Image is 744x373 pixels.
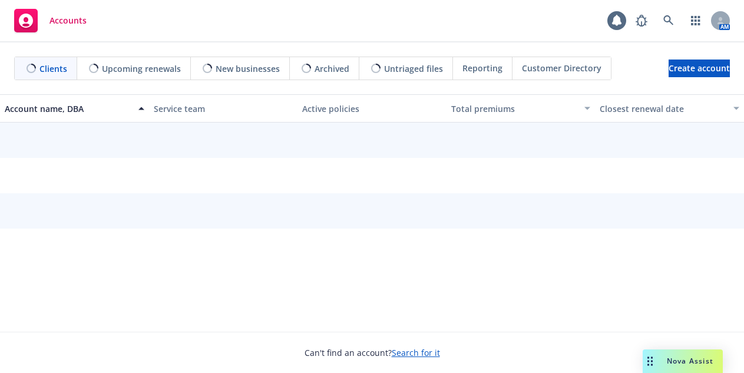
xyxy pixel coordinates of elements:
span: Clients [39,62,67,75]
span: Archived [315,62,349,75]
span: Untriaged files [384,62,443,75]
button: Service team [149,94,298,123]
button: Closest renewal date [595,94,744,123]
span: Customer Directory [522,62,601,74]
a: Search for it [392,347,440,358]
a: Search [657,9,680,32]
span: Create account [669,57,730,80]
button: Total premiums [447,94,596,123]
span: Can't find an account? [305,346,440,359]
div: Service team [154,103,293,115]
a: Accounts [9,4,91,37]
button: Active policies [297,94,447,123]
a: Create account [669,60,730,77]
div: Total premiums [451,103,578,115]
div: Active policies [302,103,442,115]
a: Switch app [684,9,707,32]
span: New businesses [216,62,280,75]
div: Account name, DBA [5,103,131,115]
span: Accounts [49,16,87,25]
span: Reporting [462,62,502,74]
a: Report a Bug [630,9,653,32]
span: Upcoming renewals [102,62,181,75]
div: Drag to move [643,349,657,373]
button: Nova Assist [643,349,723,373]
div: Closest renewal date [600,103,726,115]
span: Nova Assist [667,356,713,366]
